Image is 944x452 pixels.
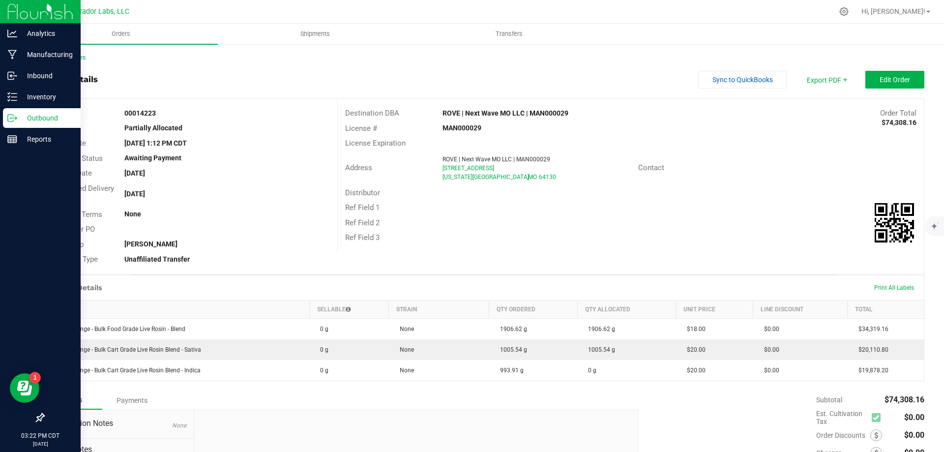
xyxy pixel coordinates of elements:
[495,367,524,374] span: 993.91 g
[528,174,537,181] span: MO
[29,372,41,384] iframe: Resource center unread badge
[583,367,596,374] span: 0 g
[682,367,706,374] span: $20.00
[442,124,481,132] strong: MAN000029
[7,92,17,102] inline-svg: Inventory
[98,30,144,38] span: Orders
[7,50,17,60] inline-svg: Manufacturing
[71,7,129,16] span: Curador Labs, LLC
[124,210,141,218] strong: None
[875,203,914,242] img: Scan me!
[759,326,779,332] span: $0.00
[489,300,577,318] th: Qty Ordered
[389,300,489,318] th: Strain
[482,30,536,38] span: Transfers
[539,174,556,181] span: 64130
[682,326,706,332] span: $18.00
[124,190,145,198] strong: [DATE]
[861,7,925,15] span: Hi, [PERSON_NAME]!
[50,367,201,374] span: HeadChange - Bulk Cart Grade Live Rosin Blend - Indica
[345,163,372,172] span: Address
[315,346,328,353] span: 0 g
[124,169,145,177] strong: [DATE]
[17,112,76,124] p: Outbound
[712,76,773,84] span: Sync to QuickBooks
[796,71,855,89] li: Export PDF
[872,411,885,424] span: Calculate cultivation tax
[51,184,114,204] span: Requested Delivery Date
[395,326,414,332] span: None
[345,218,380,227] span: Ref Field 2
[345,124,377,133] span: License #
[124,255,190,263] strong: Unaffiliated Transfer
[345,139,406,148] span: License Expiration
[50,326,185,332] span: HeadChange - Bulk Food Grade Live Rosin - Blend
[848,300,924,318] th: Total
[44,300,310,318] th: Item
[17,70,76,82] p: Inbound
[854,346,888,353] span: $20,110.80
[17,49,76,60] p: Manufacturing
[124,154,181,162] strong: Awaiting Payment
[495,326,527,332] span: 1906.62 g
[527,174,528,181] span: ,
[854,326,888,332] span: $34,319.16
[17,91,76,103] p: Inventory
[583,346,615,353] span: 1005.54 g
[495,346,527,353] span: 1005.54 g
[345,233,380,242] span: Ref Field 3
[218,24,412,44] a: Shipments
[124,240,177,248] strong: [PERSON_NAME]
[698,71,787,89] button: Sync to QuickBooks
[124,124,182,132] strong: Partially Allocated
[874,284,914,291] span: Print All Labels
[816,396,842,404] span: Subtotal
[875,203,914,242] qrcode: 00014223
[865,71,924,89] button: Edit Order
[345,203,380,212] span: Ref Field 1
[102,392,161,409] div: Payments
[395,346,414,353] span: None
[309,300,388,318] th: Sellable
[442,156,550,163] span: ROVE | Next Wave MO LLC | MAN000029
[682,346,706,353] span: $20.00
[17,133,76,145] p: Reports
[753,300,848,318] th: Line Discount
[838,7,850,16] div: Manage settings
[4,440,76,448] p: [DATE]
[51,418,186,429] span: Destination Notes
[7,71,17,81] inline-svg: Inbound
[50,346,201,353] span: HeadChange - Bulk Cart Grade Live Rosin Blend - Sativa
[345,188,380,197] span: Distributor
[442,109,568,117] strong: ROVE | Next Wave MO LLC | MAN000029
[904,430,924,440] span: $0.00
[816,431,870,439] span: Order Discounts
[124,109,156,117] strong: 00014223
[24,24,218,44] a: Orders
[7,134,17,144] inline-svg: Reports
[759,367,779,374] span: $0.00
[638,163,664,172] span: Contact
[676,300,753,318] th: Unit Price
[395,367,414,374] span: None
[287,30,343,38] span: Shipments
[442,174,529,181] span: [US_STATE][GEOGRAPHIC_DATA]
[315,326,328,332] span: 0 g
[904,413,924,422] span: $0.00
[412,24,606,44] a: Transfers
[885,395,924,404] span: $74,308.16
[759,346,779,353] span: $0.00
[577,300,676,318] th: Qty Allocated
[17,28,76,39] p: Analytics
[345,109,399,118] span: Destination DBA
[442,165,494,172] span: [STREET_ADDRESS]
[583,326,615,332] span: 1906.62 g
[315,367,328,374] span: 0 g
[124,139,187,147] strong: [DATE] 1:12 PM CDT
[10,373,39,403] iframe: Resource center
[880,76,910,84] span: Edit Order
[7,113,17,123] inline-svg: Outbound
[854,367,888,374] span: $19,878.20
